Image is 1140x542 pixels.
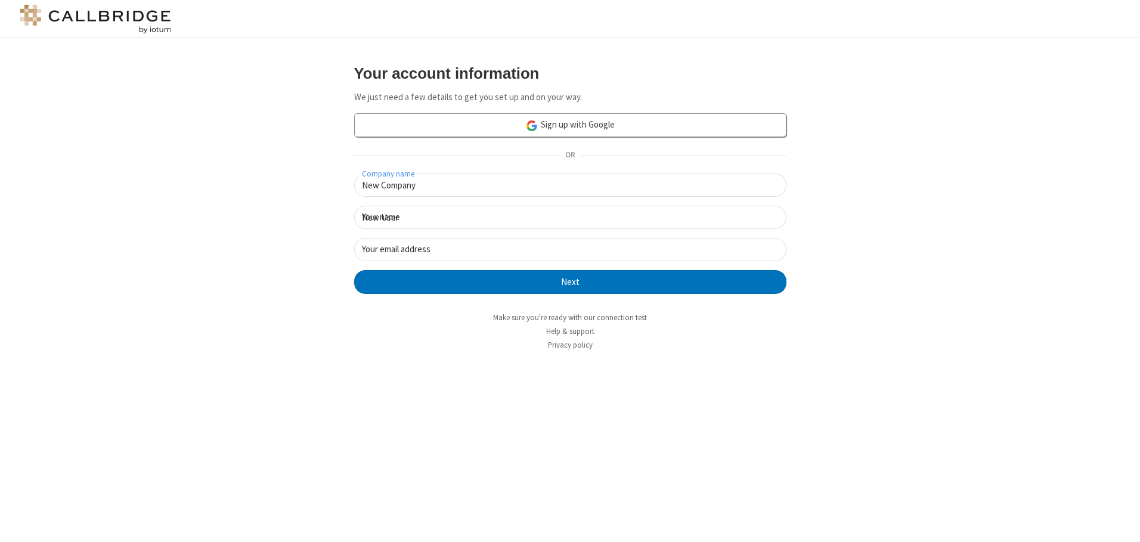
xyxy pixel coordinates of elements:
[354,238,786,261] input: Your email address
[546,326,594,336] a: Help & support
[354,174,786,197] input: Company name
[493,312,647,323] a: Make sure you're ready with our connection test
[548,340,593,350] a: Privacy policy
[354,270,786,294] button: Next
[354,206,786,229] input: Your name
[525,119,538,132] img: google-icon.png
[354,65,786,82] h3: Your account information
[560,147,580,164] span: OR
[18,5,173,33] img: logo@2x.png
[354,113,786,137] a: Sign up with Google
[354,91,786,104] p: We just need a few details to get you set up and on your way.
